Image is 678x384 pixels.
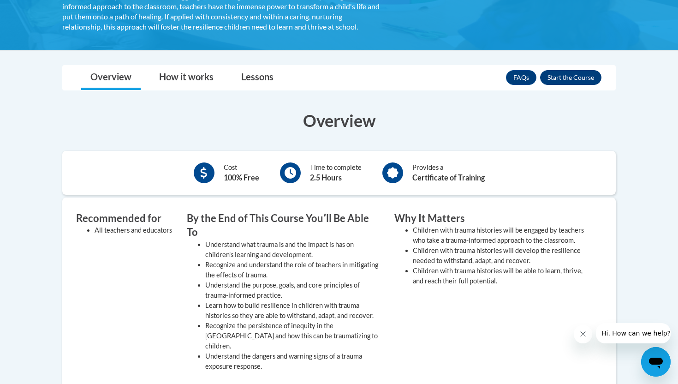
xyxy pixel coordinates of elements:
[596,323,671,343] iframe: Message from company
[76,211,173,226] h3: Recommended for
[574,325,592,343] iframe: Close message
[205,280,381,300] li: Understand the purpose, goals, and core principles of trauma-informed practice.
[506,70,536,85] a: FAQs
[224,162,259,183] div: Cost
[205,240,381,260] li: Understand what trauma is and the impact is has on children's learning and development.
[310,173,342,182] b: 2.5 Hours
[413,225,588,246] li: Children with trauma histories will be engaged by teachers who take a trauma-informed approach to...
[187,211,381,240] h3: By the End of This Course Youʹll Be Able To
[413,266,588,286] li: Children with trauma histories will be able to learn, thrive, and reach their full potential.
[232,66,283,90] a: Lessons
[205,260,381,280] li: Recognize and understand the role of teachers in mitigating the effects of trauma.
[412,173,485,182] b: Certificate of Training
[150,66,223,90] a: How it works
[224,173,259,182] b: 100% Free
[81,66,141,90] a: Overview
[641,347,671,377] iframe: Button to launch messaging window
[62,109,616,132] h3: Overview
[394,211,588,226] h3: Why It Matters
[95,225,173,235] li: All teachers and educators
[540,70,601,85] button: Enroll
[205,321,381,351] li: Recognize the persistence of inequity in the [GEOGRAPHIC_DATA] and how this can be traumatizing t...
[412,162,485,183] div: Provides a
[205,300,381,321] li: Learn how to build resilience in children with trauma histories so they are able to withstand, ad...
[205,351,381,372] li: Understand the dangers and warning signs of a trauma exposure response.
[310,162,362,183] div: Time to complete
[413,246,588,266] li: Children with trauma histories will develop the resilience needed to withstand, adapt, and recover.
